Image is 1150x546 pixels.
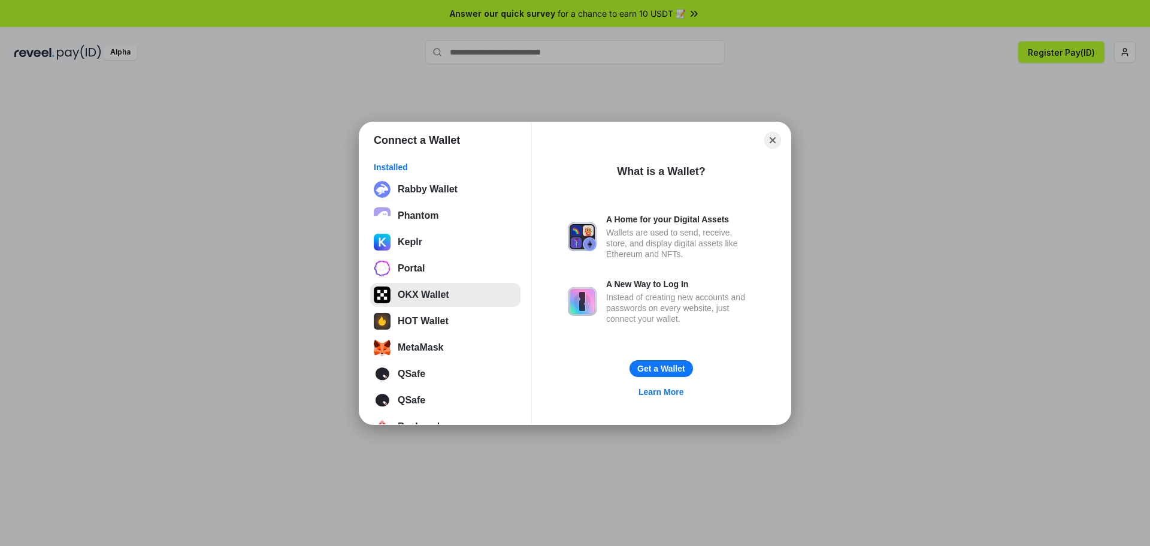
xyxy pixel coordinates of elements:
[398,369,425,379] div: QSafe
[370,177,520,201] button: Rabby Wallet
[606,292,755,324] div: Instead of creating new accounts and passwords on every website, just connect your wallet.
[374,286,391,303] img: 5VZ71FV6L7PA3gg3tXrdQ+DgLhC+75Wq3no69P3MC0NFQpx2lL04Ql9gHK1bRDjsSBIvScBnDTk1WrlGIZBorIDEYJj+rhdgn...
[370,257,520,280] button: Portal
[606,279,755,289] div: A New Way to Log In
[374,260,391,277] img: svg+xml;base64,PHN2ZyB3aWR0aD0iMjYiIGhlaWdodD0iMjYiIHZpZXdCb3g9IjAgMCAyNiAyNiIgZmlsbD0ibm9uZSIgeG...
[398,289,449,300] div: OKX Wallet
[631,384,691,400] a: Learn More
[370,309,520,333] button: HOT Wallet
[398,184,458,195] div: Rabby Wallet
[374,162,517,173] div: Installed
[398,210,438,221] div: Phantom
[374,392,391,409] img: svg+xml;base64,PD94bWwgdmVyc2lvbj0iMS4wIiBlbmNvZGluZz0iVVRGLTgiPz4KPHN2ZyB2ZXJzaW9uPSIxLjEiIHhtbG...
[398,263,425,274] div: Portal
[398,237,422,248] div: Keplr
[764,132,781,149] button: Close
[374,418,391,435] img: 4BxBxKvl5W07cAAAAASUVORK5CYII=
[370,415,520,439] button: Backpack
[374,181,391,198] img: svg+xml;base64,PHN2ZyB3aWR0aD0iMzIiIGhlaWdodD0iMzIiIHZpZXdCb3g9IjAgMCAzMiAzMiIgZmlsbD0ibm9uZSIgeG...
[568,287,597,316] img: svg+xml,%3Csvg%20xmlns%3D%22http%3A%2F%2Fwww.w3.org%2F2000%2Fsvg%22%20fill%3D%22none%22%20viewBox...
[370,336,520,360] button: MetaMask
[630,360,693,377] button: Get a Wallet
[606,214,755,225] div: A Home for your Digital Assets
[606,227,755,260] div: Wallets are used to send, receive, store, and display digital assets like Ethereum and NFTs.
[568,222,597,251] img: svg+xml,%3Csvg%20xmlns%3D%22http%3A%2F%2Fwww.w3.org%2F2000%2Fsvg%22%20fill%3D%22none%22%20viewBox...
[370,204,520,228] button: Phantom
[370,362,520,386] button: QSafe
[398,342,443,353] div: MetaMask
[374,366,391,382] img: svg+xml;base64,PD94bWwgdmVyc2lvbj0iMS4wIiBlbmNvZGluZz0iVVRGLTgiPz4KPHN2ZyB2ZXJzaW9uPSIxLjEiIHhtbG...
[398,316,449,327] div: HOT Wallet
[374,234,391,251] img: ByMCUfJCc2WaAAAAAElFTkSuQmCC
[374,207,391,224] img: epq2vO3P5aLWl15yRS7Q49p1fHTx2Sgh99jU3kfXv7cnPATIVQHAx5oQs66JWv3SWEjHOsb3kKgmE5WNBxBId7C8gm8wEgOvz...
[370,283,520,307] button: OKX Wallet
[637,363,685,374] div: Get a Wallet
[374,133,460,147] h1: Connect a Wallet
[374,339,391,356] img: svg+xml;base64,PHN2ZyB3aWR0aD0iMzUiIGhlaWdodD0iMzQiIHZpZXdCb3g9IjAgMCAzNSAzNCIgZmlsbD0ibm9uZSIgeG...
[370,388,520,412] button: QSafe
[374,313,391,330] img: 8zcXD2M10WKU0JIAAAAASUVORK5CYII=
[617,164,705,179] div: What is a Wallet?
[370,230,520,254] button: Keplr
[398,395,425,406] div: QSafe
[638,387,683,397] div: Learn More
[398,421,443,432] div: Backpack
